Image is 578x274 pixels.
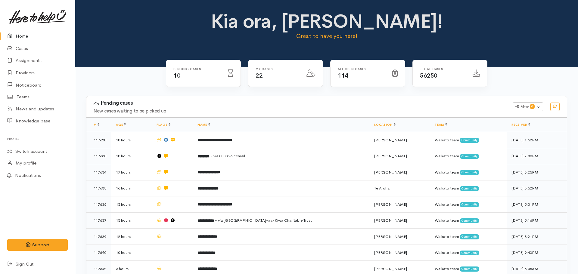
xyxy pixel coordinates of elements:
[86,164,111,180] td: 117634
[430,212,507,229] td: Waikato team
[374,218,407,223] span: [PERSON_NAME]
[173,67,221,71] h6: Pending cases
[460,170,479,175] span: Community
[513,102,543,111] button: Filter0
[374,153,407,159] span: [PERSON_NAME]
[173,72,180,79] span: 10
[111,229,152,245] td: 12 hours
[208,11,445,32] h1: Kia ora, [PERSON_NAME]!
[111,180,152,196] td: 16 hours
[460,186,479,191] span: Community
[111,164,152,180] td: 17 hours
[374,266,407,271] span: [PERSON_NAME]
[507,229,567,245] td: [DATE] 8:21PM
[460,154,479,159] span: Community
[430,132,507,148] td: Waikato team
[208,32,445,40] p: Great to have you here!
[374,234,407,239] span: [PERSON_NAME]
[430,180,507,196] td: Waikato team
[430,245,507,261] td: Waikato team
[86,132,111,148] td: 117628
[215,218,312,223] span: - via [GEOGRAPHIC_DATA]-aa-Kiwa Charitable Trust
[111,245,152,261] td: 10 hours
[197,123,210,127] a: Name
[530,104,535,109] span: 0
[256,72,263,79] span: 22
[111,196,152,213] td: 15 hours
[7,135,68,143] h6: Profile
[460,251,479,255] span: Community
[507,148,567,164] td: [DATE] 2:08PM
[507,245,567,261] td: [DATE] 9:43PM
[511,123,530,127] a: Received
[430,148,507,164] td: Waikato team
[111,212,152,229] td: 15 hours
[94,123,99,127] a: #
[374,250,407,255] span: [PERSON_NAME]
[86,245,111,261] td: 117640
[374,186,390,191] span: Te Aroha
[460,202,479,207] span: Community
[507,180,567,196] td: [DATE] 3:52PM
[430,164,507,180] td: Waikato team
[111,148,152,164] td: 18 hours
[460,218,479,223] span: Community
[374,137,407,143] span: [PERSON_NAME]
[86,180,111,196] td: 117635
[94,109,505,114] h4: New cases waiting to be picked up
[507,132,567,148] td: [DATE] 1:52PM
[430,196,507,213] td: Waikato team
[374,123,396,127] a: Location
[420,72,437,79] span: 56250
[86,196,111,213] td: 117636
[94,100,505,106] h3: Pending cases
[430,229,507,245] td: Waikato team
[7,239,68,251] button: Support
[460,266,479,271] span: Community
[460,234,479,239] span: Community
[435,123,447,127] a: Team
[86,212,111,229] td: 117637
[507,196,567,213] td: [DATE] 5:01PM
[374,202,407,207] span: [PERSON_NAME]
[256,67,299,71] h6: My cases
[338,72,348,79] span: 114
[507,164,567,180] td: [DATE] 3:25PM
[420,67,465,71] h6: Total cases
[111,132,152,148] td: 18 hours
[338,67,385,71] h6: All Open cases
[460,138,479,143] span: Community
[86,229,111,245] td: 117639
[116,123,126,127] a: Age
[507,212,567,229] td: [DATE] 5:16PM
[157,123,170,127] a: Flags
[374,170,407,175] span: [PERSON_NAME]
[210,153,245,159] span: - via 0800 voicemail
[86,148,111,164] td: 117630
